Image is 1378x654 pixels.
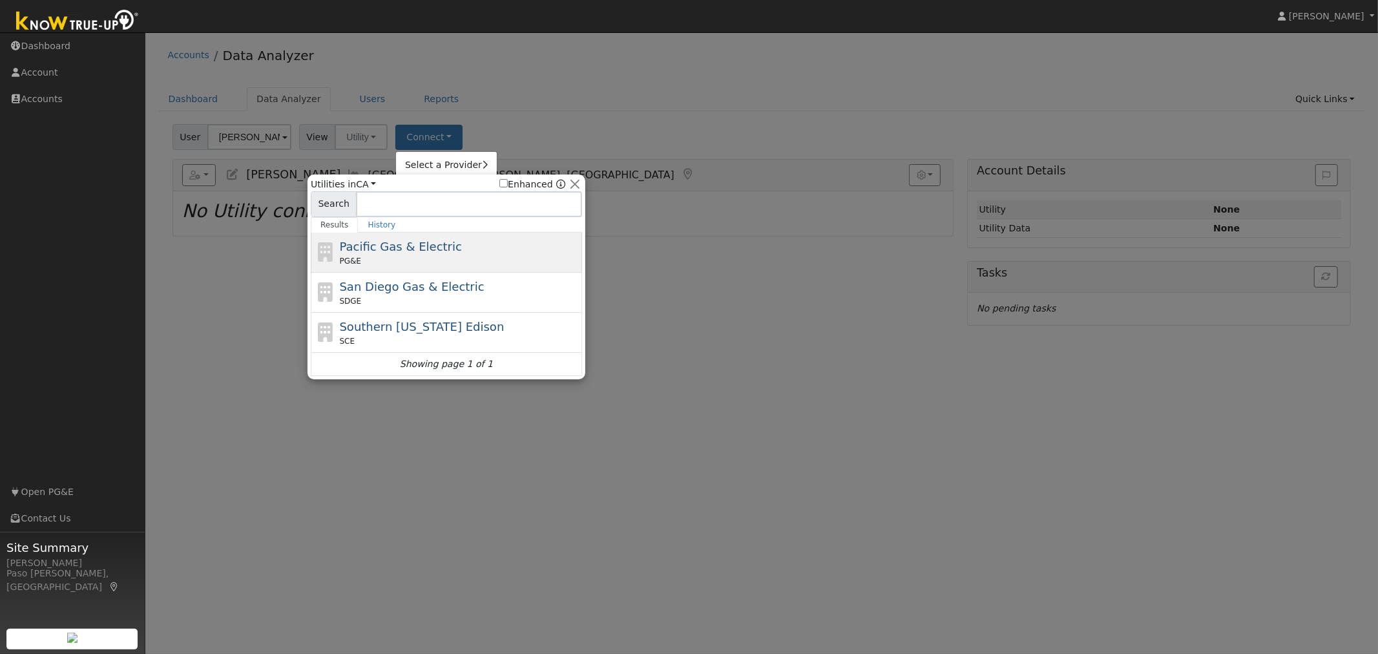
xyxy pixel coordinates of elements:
a: CA [356,179,376,189]
span: Pacific Gas & Electric [340,240,462,253]
a: Select a Provider [396,156,497,174]
img: Know True-Up [10,7,145,36]
i: Showing page 1 of 1 [400,357,493,371]
span: San Diego Gas & Electric [340,280,485,293]
a: Enhanced Providers [556,179,565,189]
a: History [358,217,405,233]
span: Site Summary [6,539,138,556]
span: Southern [US_STATE] Edison [340,320,505,333]
span: SDGE [340,295,362,307]
span: PG&E [340,255,361,267]
span: Show enhanced providers [499,178,565,191]
span: Utilities in [311,178,376,191]
a: Results [311,217,359,233]
span: Search [311,191,357,217]
input: Enhanced [499,179,508,187]
span: SCE [340,335,355,347]
a: Map [109,582,120,592]
div: Paso [PERSON_NAME], [GEOGRAPHIC_DATA] [6,567,138,594]
label: Enhanced [499,178,553,191]
img: retrieve [67,633,78,643]
span: [PERSON_NAME] [1289,11,1364,21]
div: [PERSON_NAME] [6,556,138,570]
